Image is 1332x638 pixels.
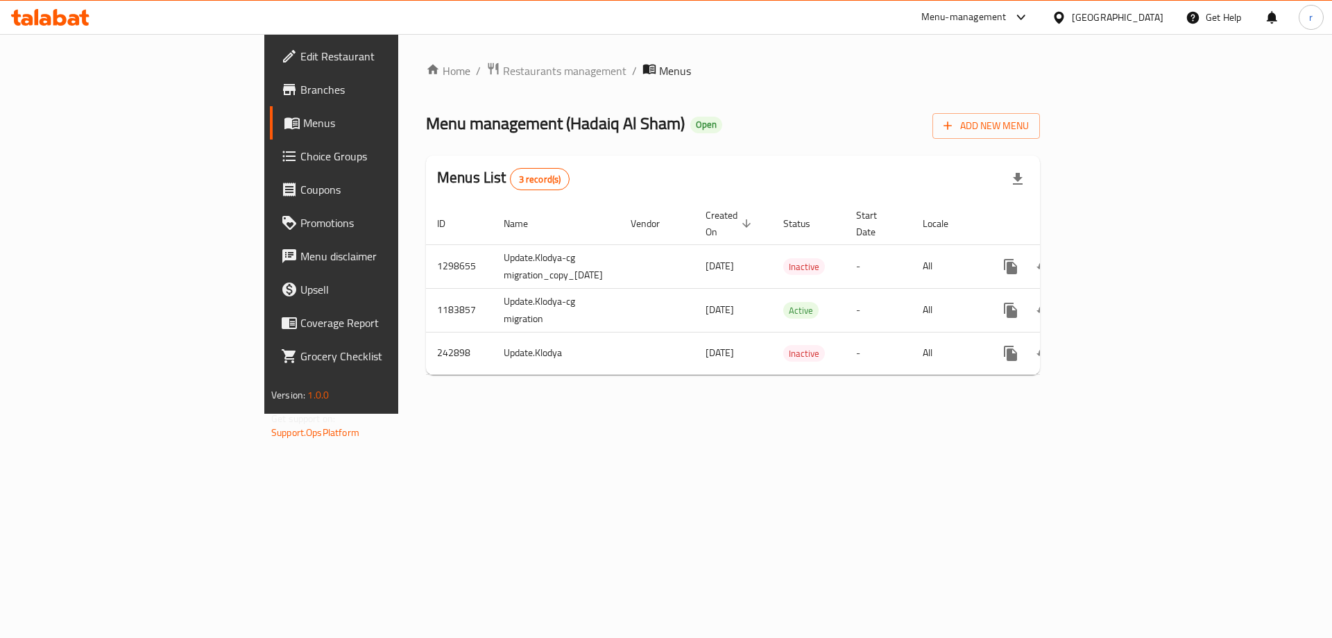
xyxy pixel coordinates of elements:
span: Vendor [631,215,678,232]
a: Restaurants management [486,62,626,80]
td: Update.Klodya [493,332,620,374]
span: Menus [659,62,691,79]
a: Support.OpsPlatform [271,423,359,442]
span: Open [690,119,722,131]
span: Choice Groups [300,148,476,165]
td: - [845,332,912,374]
span: Grocery Checklist [300,348,476,364]
li: / [632,62,637,79]
span: Menus [303,115,476,131]
span: Restaurants management [503,62,626,79]
span: Start Date [856,207,895,240]
span: Locale [923,215,966,232]
a: Grocery Checklist [270,339,487,373]
span: Coverage Report [300,314,476,331]
span: 3 record(s) [511,173,570,186]
button: more [994,294,1027,327]
td: - [845,288,912,332]
a: Choice Groups [270,140,487,173]
span: [DATE] [706,301,734,319]
span: Inactive [783,259,825,275]
td: All [912,288,983,332]
a: Upsell [270,273,487,306]
div: Inactive [783,345,825,362]
h2: Menus List [437,167,570,190]
span: r [1309,10,1313,25]
span: Created On [706,207,755,240]
span: Branches [300,81,476,98]
span: Status [783,215,828,232]
nav: breadcrumb [426,62,1040,80]
div: Total records count [510,168,570,190]
span: Promotions [300,215,476,231]
td: Update.Klodya-cg migration [493,288,620,332]
span: Get support on: [271,410,335,428]
span: Active [783,303,819,319]
table: enhanced table [426,203,1138,375]
button: Change Status [1027,250,1061,283]
span: Upsell [300,281,476,298]
div: Menu-management [921,9,1007,26]
a: Edit Restaurant [270,40,487,73]
td: - [845,244,912,288]
td: All [912,332,983,374]
button: more [994,337,1027,370]
span: Coupons [300,181,476,198]
span: Menu disclaimer [300,248,476,265]
button: Add New Menu [932,113,1040,139]
button: Change Status [1027,337,1061,370]
span: Version: [271,386,305,404]
a: Coupons [270,173,487,206]
span: Edit Restaurant [300,48,476,65]
button: Change Status [1027,294,1061,327]
a: Menus [270,106,487,140]
a: Coverage Report [270,306,487,339]
span: [DATE] [706,344,734,362]
a: Menu disclaimer [270,240,487,273]
div: [GEOGRAPHIC_DATA] [1072,10,1163,25]
div: Inactive [783,258,825,275]
a: Branches [270,73,487,106]
div: Export file [1001,162,1034,196]
span: [DATE] [706,257,734,275]
span: Inactive [783,346,825,362]
span: ID [437,215,463,232]
span: Menu management ( Hadaiq Al Sham ) [426,108,685,139]
th: Actions [983,203,1138,245]
button: more [994,250,1027,283]
span: Name [504,215,546,232]
a: Promotions [270,206,487,240]
td: All [912,244,983,288]
span: Add New Menu [943,117,1029,135]
span: 1.0.0 [307,386,329,404]
div: Open [690,117,722,133]
td: Update.Klodya-cg migration_copy_[DATE] [493,244,620,288]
